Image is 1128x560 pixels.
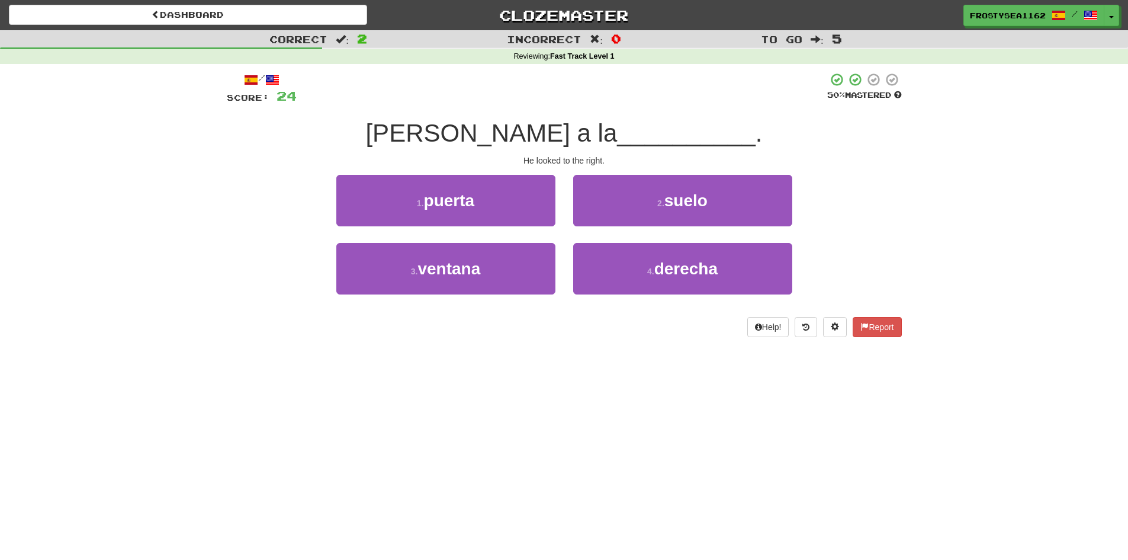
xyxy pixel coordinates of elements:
[756,119,763,147] span: .
[827,90,845,100] span: 50 %
[269,33,327,45] span: Correct
[611,31,621,46] span: 0
[357,31,367,46] span: 2
[617,119,756,147] span: __________
[424,191,475,210] span: puerta
[963,5,1104,26] a: FrostySea1162 /
[827,90,902,101] div: Mastered
[507,33,581,45] span: Incorrect
[573,243,792,295] button: 4.derecha
[417,199,424,208] small: 1 .
[590,34,603,44] span: :
[417,260,480,278] span: ventana
[336,175,555,226] button: 1.puerta
[747,317,789,337] button: Help!
[9,5,367,25] a: Dashboard
[336,243,555,295] button: 3.ventana
[573,175,792,226] button: 2.suelo
[336,34,349,44] span: :
[654,260,718,278] span: derecha
[550,52,615,60] strong: Fast Track Level 1
[411,267,418,276] small: 3 .
[365,119,617,147] span: [PERSON_NAME] a la
[277,88,297,103] span: 24
[761,33,802,45] span: To go
[811,34,824,44] span: :
[647,267,654,276] small: 4 .
[227,72,297,87] div: /
[657,199,664,208] small: 2 .
[227,92,269,103] span: Score:
[664,191,708,210] span: suelo
[795,317,817,337] button: Round history (alt+y)
[1072,9,1078,18] span: /
[385,5,743,25] a: Clozemaster
[853,317,901,337] button: Report
[227,155,902,167] div: He looked to the right.
[832,31,842,46] span: 5
[970,10,1046,21] span: FrostySea1162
